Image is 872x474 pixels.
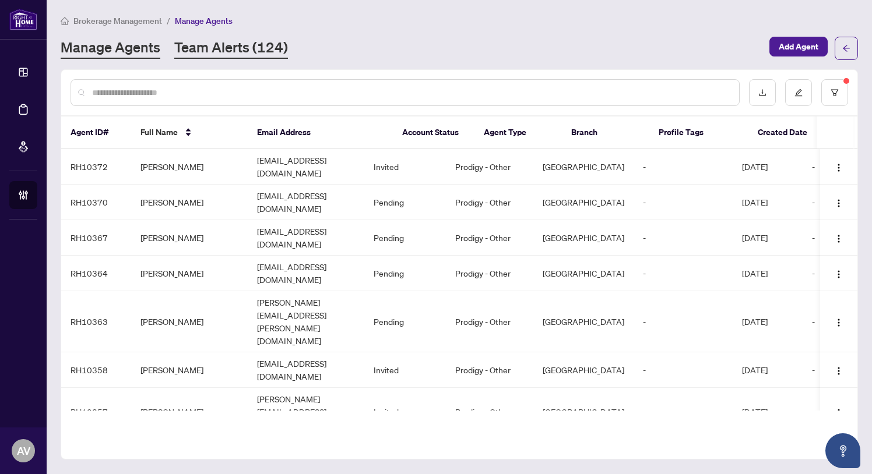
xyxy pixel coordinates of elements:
[446,185,533,220] td: Prodigy - Other
[248,116,393,149] th: Email Address
[733,352,803,388] td: [DATE]
[831,89,839,97] span: filter
[785,79,812,106] button: edit
[533,291,634,352] td: [GEOGRAPHIC_DATA]
[446,220,533,256] td: Prodigy - Other
[61,220,131,256] td: RH10367
[446,291,533,352] td: Prodigy - Other
[248,256,364,291] td: [EMAIL_ADDRESS][DOMAIN_NAME]
[733,220,803,256] td: [DATE]
[842,44,850,52] span: arrow-left
[829,360,848,379] button: Logo
[61,291,131,352] td: RH10363
[829,228,848,247] button: Logo
[131,185,248,220] td: [PERSON_NAME]
[131,116,248,149] th: Full Name
[174,38,288,59] a: Team Alerts (124)
[533,220,634,256] td: [GEOGRAPHIC_DATA]
[533,149,634,185] td: [GEOGRAPHIC_DATA]
[533,256,634,291] td: [GEOGRAPHIC_DATA]
[649,116,748,149] th: Profile Tags
[829,312,848,331] button: Logo
[364,256,446,291] td: Pending
[61,388,131,436] td: RH10357
[446,149,533,185] td: Prodigy - Other
[73,16,162,26] span: Brokerage Management
[175,16,233,26] span: Manage Agents
[533,185,634,220] td: [GEOGRAPHIC_DATA]
[131,256,248,291] td: [PERSON_NAME]
[834,270,843,279] img: Logo
[779,37,818,56] span: Add Agent
[61,38,160,59] a: Manage Agents
[364,352,446,388] td: Invited
[634,291,733,352] td: -
[829,402,848,421] button: Logo
[131,220,248,256] td: [PERSON_NAME]
[834,163,843,172] img: Logo
[446,256,533,291] td: Prodigy - Other
[533,352,634,388] td: [GEOGRAPHIC_DATA]
[829,157,848,176] button: Logo
[634,352,733,388] td: -
[131,149,248,185] td: [PERSON_NAME]
[248,149,364,185] td: [EMAIL_ADDRESS][DOMAIN_NAME]
[794,89,803,97] span: edit
[364,220,446,256] td: Pending
[17,443,30,459] span: AV
[634,220,733,256] td: -
[769,37,828,56] button: Add Agent
[834,366,843,376] img: Logo
[131,291,248,352] td: [PERSON_NAME]
[364,149,446,185] td: Invited
[364,185,446,220] td: Pending
[167,14,170,27] li: /
[533,388,634,436] td: [GEOGRAPHIC_DATA]
[634,185,733,220] td: -
[248,220,364,256] td: [EMAIL_ADDRESS][DOMAIN_NAME]
[733,388,803,436] td: [DATE]
[61,256,131,291] td: RH10364
[834,199,843,208] img: Logo
[248,185,364,220] td: [EMAIL_ADDRESS][DOMAIN_NAME]
[834,318,843,327] img: Logo
[834,234,843,243] img: Logo
[248,388,364,436] td: [PERSON_NAME][EMAIL_ADDRESS][DOMAIN_NAME]
[446,388,533,436] td: Prodigy - Other
[634,388,733,436] td: -
[821,79,848,106] button: filter
[733,149,803,185] td: [DATE]
[749,79,776,106] button: download
[733,185,803,220] td: [DATE]
[393,116,474,149] th: Account Status
[446,352,533,388] td: Prodigy - Other
[758,89,766,97] span: download
[834,408,843,418] img: Logo
[825,433,860,468] button: Open asap
[829,193,848,211] button: Logo
[364,388,446,436] td: Invited
[829,264,848,282] button: Logo
[364,291,446,352] td: Pending
[131,352,248,388] td: [PERSON_NAME]
[131,388,248,436] td: [PERSON_NAME]
[733,291,803,352] td: [DATE]
[748,116,818,149] th: Created Date
[634,149,733,185] td: -
[61,352,131,388] td: RH10358
[248,291,364,352] td: [PERSON_NAME][EMAIL_ADDRESS][PERSON_NAME][DOMAIN_NAME]
[61,149,131,185] td: RH10372
[634,256,733,291] td: -
[61,17,69,25] span: home
[140,126,178,139] span: Full Name
[474,116,562,149] th: Agent Type
[248,352,364,388] td: [EMAIL_ADDRESS][DOMAIN_NAME]
[562,116,649,149] th: Branch
[61,185,131,220] td: RH10370
[733,256,803,291] td: [DATE]
[61,116,131,149] th: Agent ID#
[9,9,37,30] img: logo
